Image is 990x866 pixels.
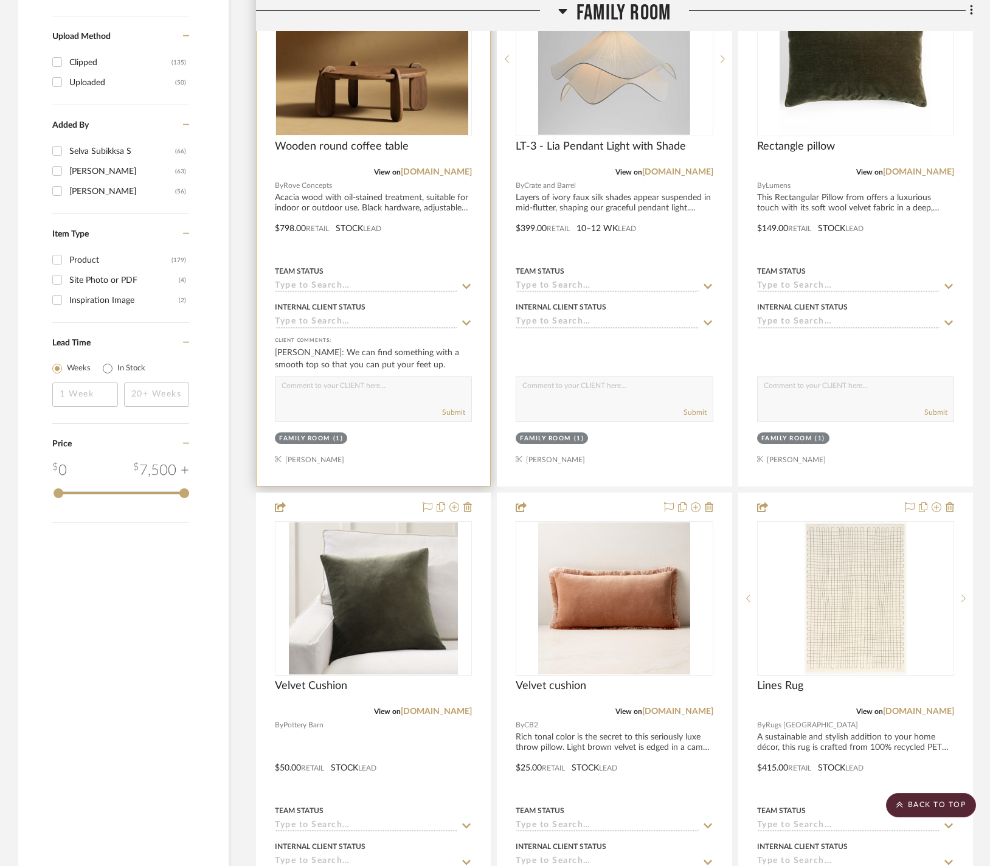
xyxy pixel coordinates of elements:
[52,460,67,482] div: 0
[642,707,713,716] a: [DOMAIN_NAME]
[757,841,848,852] div: Internal Client Status
[175,182,186,201] div: (56)
[757,719,766,731] span: By
[924,407,947,418] button: Submit
[401,168,472,176] a: [DOMAIN_NAME]
[615,168,642,176] span: View on
[275,180,283,192] span: By
[279,434,330,443] div: Family Room
[757,820,940,832] input: Type to Search…
[69,182,175,201] div: [PERSON_NAME]
[275,317,457,328] input: Type to Search…
[757,679,803,693] span: Lines Rug
[516,302,606,313] div: Internal Client Status
[516,841,606,852] div: Internal Client Status
[133,460,189,482] div: 7,500 +
[883,168,954,176] a: [DOMAIN_NAME]
[516,281,698,293] input: Type to Search…
[275,719,283,731] span: By
[275,266,324,277] div: Team Status
[175,162,186,181] div: (63)
[516,317,698,328] input: Type to Search…
[516,266,564,277] div: Team Status
[757,281,940,293] input: Type to Search…
[117,362,145,375] label: In Stock
[283,719,324,731] span: Pottery Barn
[524,719,538,731] span: CB2
[275,805,324,816] div: Team Status
[171,53,186,72] div: (135)
[757,805,806,816] div: Team Status
[275,679,347,693] span: Velvet Cushion
[516,820,698,832] input: Type to Search…
[52,440,72,448] span: Price
[442,407,465,418] button: Submit
[520,434,571,443] div: Family Room
[289,522,458,674] img: Velvet Cushion
[642,168,713,176] a: [DOMAIN_NAME]
[757,180,766,192] span: By
[52,121,89,130] span: Added By
[124,383,190,407] input: 20+ Weeks
[815,434,825,443] div: (1)
[179,271,186,290] div: (4)
[757,266,806,277] div: Team Status
[67,362,91,375] label: Weeks
[69,291,179,310] div: Inspiration Image
[69,142,175,161] div: Selva Subikksa S
[69,251,171,270] div: Product
[69,162,175,181] div: [PERSON_NAME]
[757,317,940,328] input: Type to Search…
[856,708,883,715] span: View on
[516,805,564,816] div: Team Status
[275,841,365,852] div: Internal Client Status
[275,140,409,153] span: Wooden round coffee table
[883,707,954,716] a: [DOMAIN_NAME]
[374,168,401,176] span: View on
[766,180,791,192] span: Lumens
[886,793,976,817] scroll-to-top-button: BACK TO TOP
[524,180,576,192] span: Crate and Barrel
[516,180,524,192] span: By
[805,522,907,674] img: Lines Rug
[175,73,186,92] div: (50)
[69,73,175,92] div: Uploaded
[52,230,89,238] span: Item Type
[275,302,365,313] div: Internal Client Status
[538,522,690,674] img: Velvet cushion
[69,271,179,290] div: Site Photo or PDF
[757,140,835,153] span: Rectangle pillow
[684,407,707,418] button: Submit
[52,32,111,41] span: Upload Method
[333,434,344,443] div: (1)
[615,708,642,715] span: View on
[516,140,686,153] span: LT-3 - Lia Pendant Light with Shade
[374,708,401,715] span: View on
[52,339,91,347] span: Lead Time
[757,302,848,313] div: Internal Client Status
[766,719,858,731] span: Rugs [GEOGRAPHIC_DATA]
[175,142,186,161] div: (66)
[574,434,584,443] div: (1)
[179,291,186,310] div: (2)
[283,180,332,192] span: Rove Concepts
[275,347,472,371] div: [PERSON_NAME]: We can find something with a smooth top so that you can put your feet up.
[52,383,118,407] input: 1 Week
[275,281,457,293] input: Type to Search…
[171,251,186,270] div: (179)
[761,434,812,443] div: Family Room
[516,719,524,731] span: By
[401,707,472,716] a: [DOMAIN_NAME]
[69,53,171,72] div: Clipped
[275,820,457,832] input: Type to Search…
[516,679,586,693] span: Velvet cushion
[856,168,883,176] span: View on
